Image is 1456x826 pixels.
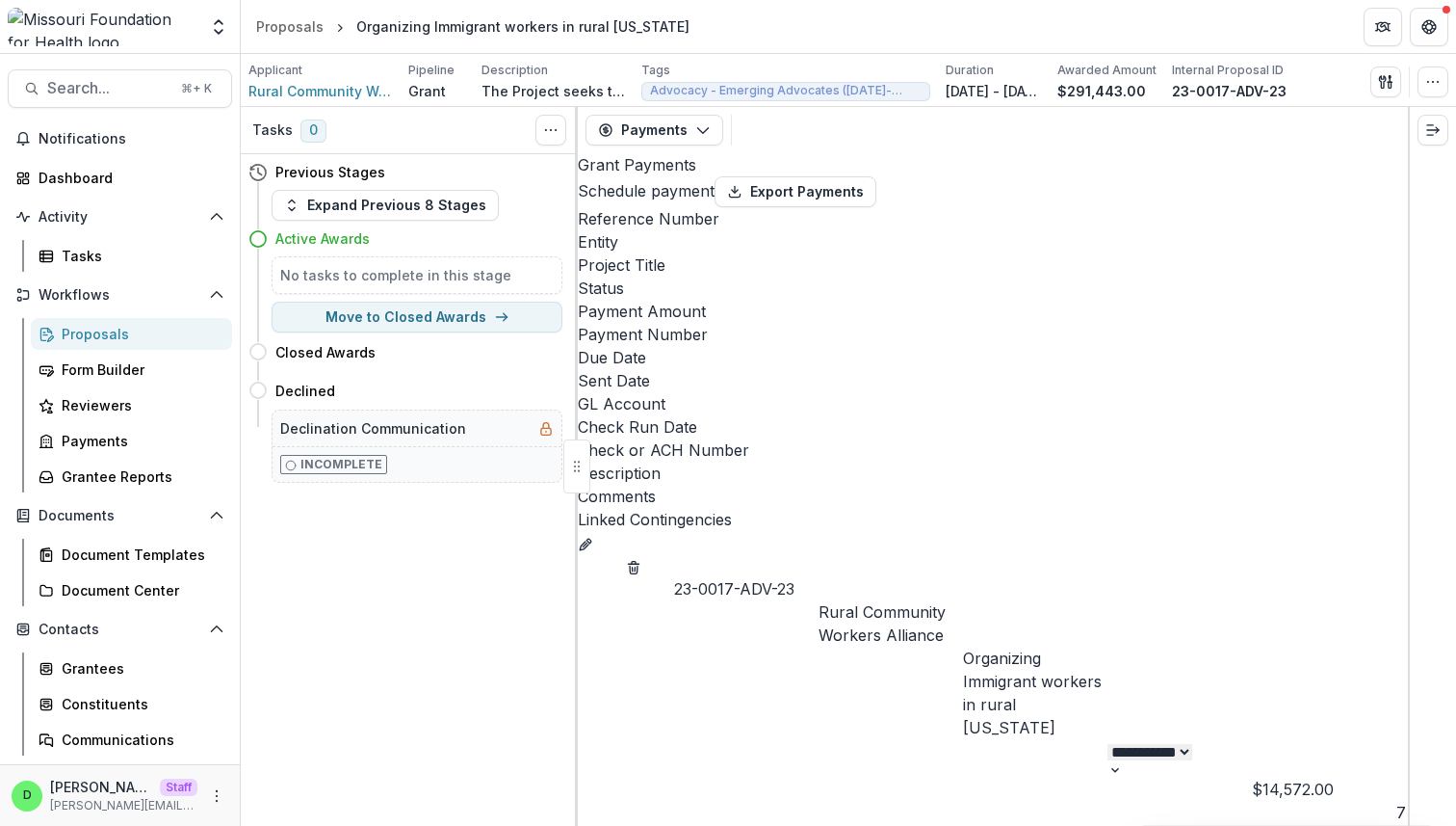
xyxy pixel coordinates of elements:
[31,425,232,457] a: Payments
[248,81,393,101] a: Rural Community Workers Alliance
[62,431,217,451] div: Payments
[578,508,1408,531] div: Linked Contingencies
[62,545,217,565] div: Document Templates
[578,369,1408,392] div: Sent Date
[252,122,293,139] h3: Tasks
[578,485,1408,508] div: Comments
[578,462,1408,485] div: Description
[1172,62,1284,79] p: Internal Proposal ID
[272,302,562,333] button: Move to Closed Awards
[650,84,922,97] span: Advocacy - Emerging Advocates ([DATE]-[DATE])
[578,415,1408,439] div: Check Run Date
[31,318,232,350] a: Proposals
[256,16,324,37] div: Proposals
[1172,81,1287,101] p: 23-0017-ADV-23
[578,253,1408,277] div: Project Title
[47,79,169,97] span: Search...
[1057,81,1146,101] p: $291,443.00
[39,622,201,638] span: Contacts
[31,389,232,421] a: Reviewers
[578,153,1408,176] h2: Grant Payments
[248,13,331,40] a: Proposals
[963,649,1102,737] a: Organizing Immigrant workers in rural [US_STATE]
[578,323,1408,346] div: Payment Number
[356,16,689,37] div: Organizing Immigrant workers in rural [US_STATE]
[62,694,217,714] div: Constituents
[205,8,232,46] button: Open entity switcher
[715,176,876,207] button: Export Payments
[62,466,217,487] div: Grantee Reports
[275,342,376,362] h4: Closed Awards
[578,179,715,202] button: Schedule payment
[481,62,548,79] p: Description
[8,201,232,232] button: Open Activity
[578,346,1408,369] div: Due Date
[275,381,335,401] h4: Declined
[578,230,1408,253] div: Entity
[578,392,1408,415] div: GL Account
[481,81,626,101] p: The Project seeks to extend the work of the Rural Community Workers Alliance (RCWA) in rural area...
[819,602,946,645] a: Rural Community Workers Alliance
[578,300,1408,323] div: Payment Amount
[39,209,201,226] span: Activity
[1364,8,1402,46] button: Partners
[62,580,217,600] div: Document Center
[578,277,1408,300] div: Status
[578,439,1408,462] div: Check or ACH Number
[39,287,201,304] span: Workflows
[31,539,232,571] a: Document Templates
[280,265,554,285] h5: No tasks to complete in this stage
[1417,115,1448,146] button: Expand right
[31,354,232,386] a: Form Builder
[31,724,232,756] a: Communications
[205,785,228,808] button: More
[31,240,232,272] a: Tasks
[62,730,217,750] div: Communications
[8,280,232,310] button: Open Workflows
[280,418,466,439] h5: Declination Communication
[62,324,217,344] div: Proposals
[50,797,197,814] p: [PERSON_NAME][EMAIL_ADDRESS][DOMAIN_NAME]
[50,777,152,797] p: [PERSON_NAME]
[23,789,32,802] div: Divyansh
[674,577,819,600] div: 23-0017-ADV-23
[31,574,232,606] a: Document Center
[1410,8,1448,46] button: Get Help
[300,456,382,473] p: Incomplete
[946,62,994,79] p: Duration
[39,168,217,188] div: Dashboard
[177,78,216,99] div: ⌘ + K
[578,207,1408,230] div: Reference Number
[1252,778,1396,801] div: $14,572.00
[248,62,302,79] p: Applicant
[62,395,217,415] div: Reviewers
[39,131,224,147] span: Notifications
[160,779,197,796] p: Staff
[62,658,217,679] div: Grantees
[408,62,455,79] p: Pipeline
[31,653,232,684] a: Grantees
[8,8,197,46] img: Missouri Foundation for Health logo
[408,81,446,101] p: Grant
